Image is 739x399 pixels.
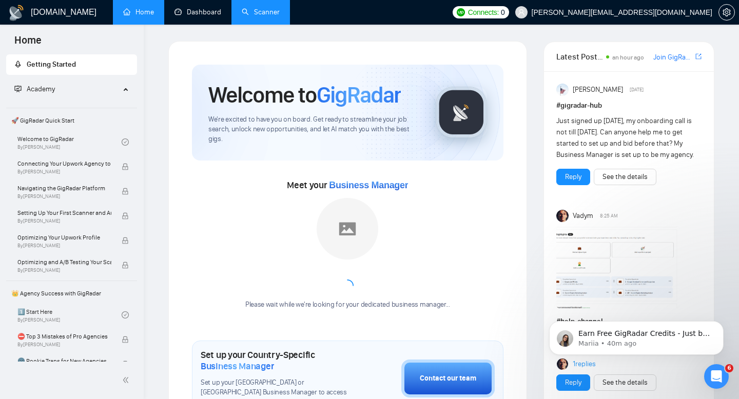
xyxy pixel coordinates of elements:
img: F09354QB7SM-image.png [556,226,679,308]
a: dashboardDashboard [174,8,221,16]
a: homeHome [123,8,154,16]
img: logo [8,5,25,21]
iframe: Intercom live chat [704,364,729,389]
img: Anisuzzaman Khan [556,84,569,96]
span: Academy [27,85,55,93]
span: lock [122,262,129,269]
a: 1️⃣ Start HereBy[PERSON_NAME] [17,304,122,326]
h1: Set up your Country-Specific [201,349,350,372]
button: Contact our team [401,360,495,397]
span: lock [122,163,129,170]
span: ⛔ Top 3 Mistakes of Pro Agencies [17,331,111,342]
li: Getting Started [6,54,137,75]
div: Contact our team [420,373,476,384]
span: fund-projection-screen [14,85,22,92]
span: rocket [14,61,22,68]
a: Welcome to GigRadarBy[PERSON_NAME] [17,131,122,153]
span: By [PERSON_NAME] [17,169,111,175]
span: 0 [501,7,505,18]
span: an hour ago [612,54,644,61]
button: setting [718,4,735,21]
a: setting [718,8,735,16]
span: [DATE] [630,85,644,94]
span: double-left [122,375,132,385]
span: Connects: [468,7,499,18]
span: Business Manager [329,180,408,190]
span: Meet your [287,179,408,191]
span: 6 [725,364,733,372]
a: searchScanner [242,8,280,16]
a: export [695,52,702,62]
span: user [518,9,525,16]
iframe: Intercom notifications message [534,300,739,371]
a: See the details [602,171,648,183]
a: See the details [602,377,648,388]
button: Reply [556,169,590,185]
span: lock [122,336,129,343]
span: By [PERSON_NAME] [17,193,111,199]
span: lock [122,361,129,368]
img: upwork-logo.png [457,8,465,16]
h1: # gigradar-hub [556,100,702,111]
span: check-circle [122,138,129,146]
span: 🚀 GigRadar Quick Start [7,110,136,131]
span: Business Manager [201,361,274,372]
span: 👑 Agency Success with GigRadar [7,283,136,304]
span: lock [122,188,129,195]
button: See the details [594,169,656,185]
span: Optimizing and A/B Testing Your Scanner for Better Results [17,257,111,267]
button: Reply [556,374,590,391]
a: Reply [565,377,581,388]
span: Connecting Your Upwork Agency to GigRadar [17,158,111,169]
span: loading [340,278,355,293]
div: Please wait while we're looking for your dedicated business manager... [239,300,456,310]
span: GigRadar [317,81,401,109]
span: export [695,52,702,61]
span: Navigating the GigRadar Platform [17,183,111,193]
span: 8:25 AM [600,211,618,221]
img: placeholder.png [317,198,378,260]
span: 🌚 Rookie Traps for New Agencies [17,356,111,366]
span: lock [122,212,129,220]
h1: Welcome to [208,81,401,109]
span: [PERSON_NAME] [573,84,623,95]
span: Just signed up [DATE], my onboarding call is not till [DATE]. Can anyone help me to get started t... [556,116,694,159]
a: Join GigRadar Slack Community [653,52,693,63]
a: Reply [565,171,581,183]
span: By [PERSON_NAME] [17,218,111,224]
span: By [PERSON_NAME] [17,267,111,273]
span: Getting Started [27,60,76,69]
span: By [PERSON_NAME] [17,342,111,348]
span: lock [122,237,129,244]
img: gigradar-logo.png [436,87,487,138]
span: check-circle [122,311,129,318]
img: Vadym [556,210,569,222]
span: Vadym [573,210,593,222]
span: We're excited to have you on board. Get ready to streamline your job search, unlock new opportuni... [208,115,419,144]
span: Optimizing Your Upwork Profile [17,232,111,243]
span: Academy [14,85,55,93]
span: Home [6,33,50,54]
span: Setting Up Your First Scanner and Auto-Bidder [17,208,111,218]
span: By [PERSON_NAME] [17,243,111,249]
span: Latest Posts from the GigRadar Community [556,50,603,63]
button: See the details [594,374,656,391]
